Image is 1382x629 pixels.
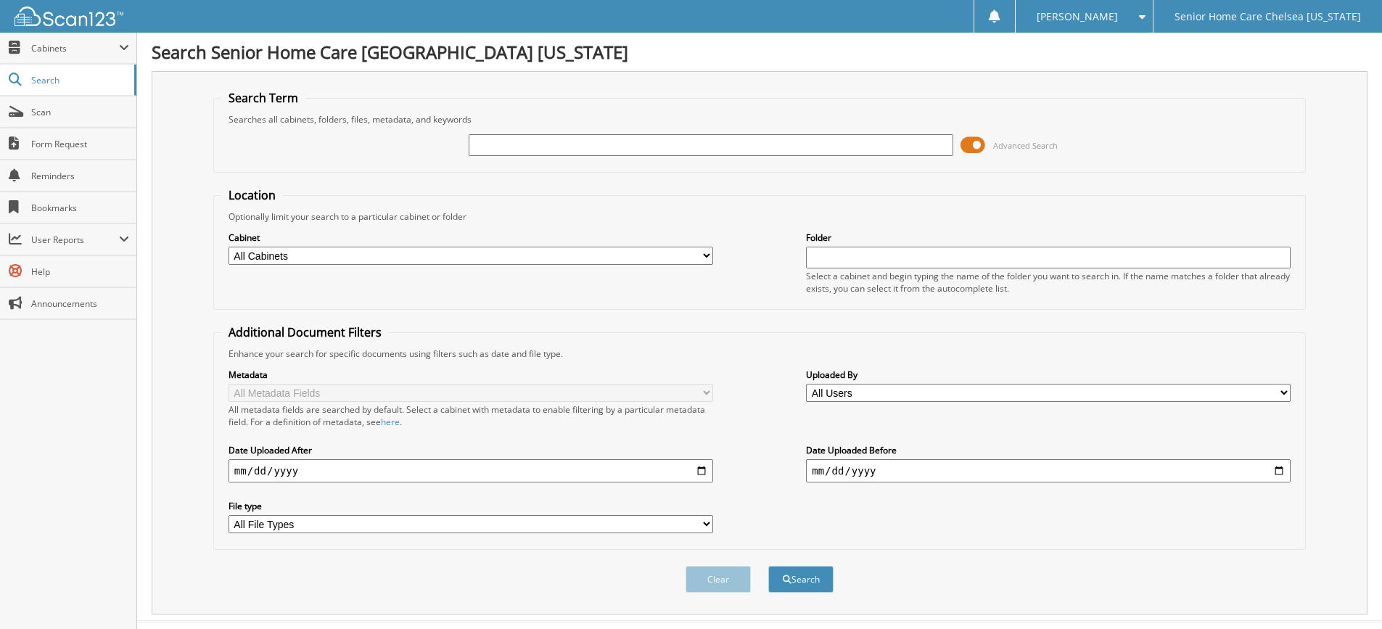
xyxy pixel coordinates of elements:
[229,444,713,456] label: Date Uploaded After
[806,459,1291,482] input: end
[221,210,1298,223] div: Optionally limit your search to a particular cabinet or folder
[229,231,713,244] label: Cabinet
[31,234,119,246] span: User Reports
[221,348,1298,360] div: Enhance your search for specific documents using filters such as date and file type.
[1037,12,1118,21] span: [PERSON_NAME]
[229,459,713,482] input: start
[381,416,400,428] a: here
[806,369,1291,381] label: Uploaded By
[1175,12,1361,21] span: Senior Home Care Chelsea [US_STATE]
[229,500,713,512] label: File type
[221,90,305,106] legend: Search Term
[806,270,1291,295] div: Select a cabinet and begin typing the name of the folder you want to search in. If the name match...
[31,138,129,150] span: Form Request
[221,324,389,340] legend: Additional Document Filters
[686,566,751,593] button: Clear
[31,266,129,278] span: Help
[15,7,123,26] img: scan123-logo-white.svg
[31,170,129,182] span: Reminders
[806,231,1291,244] label: Folder
[31,297,129,310] span: Announcements
[768,566,834,593] button: Search
[993,140,1058,151] span: Advanced Search
[221,187,283,203] legend: Location
[31,106,129,118] span: Scan
[806,444,1291,456] label: Date Uploaded Before
[31,42,119,54] span: Cabinets
[31,202,129,214] span: Bookmarks
[229,403,713,428] div: All metadata fields are searched by default. Select a cabinet with metadata to enable filtering b...
[31,74,127,86] span: Search
[221,113,1298,126] div: Searches all cabinets, folders, files, metadata, and keywords
[229,369,713,381] label: Metadata
[152,40,1367,64] h1: Search Senior Home Care [GEOGRAPHIC_DATA] [US_STATE]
